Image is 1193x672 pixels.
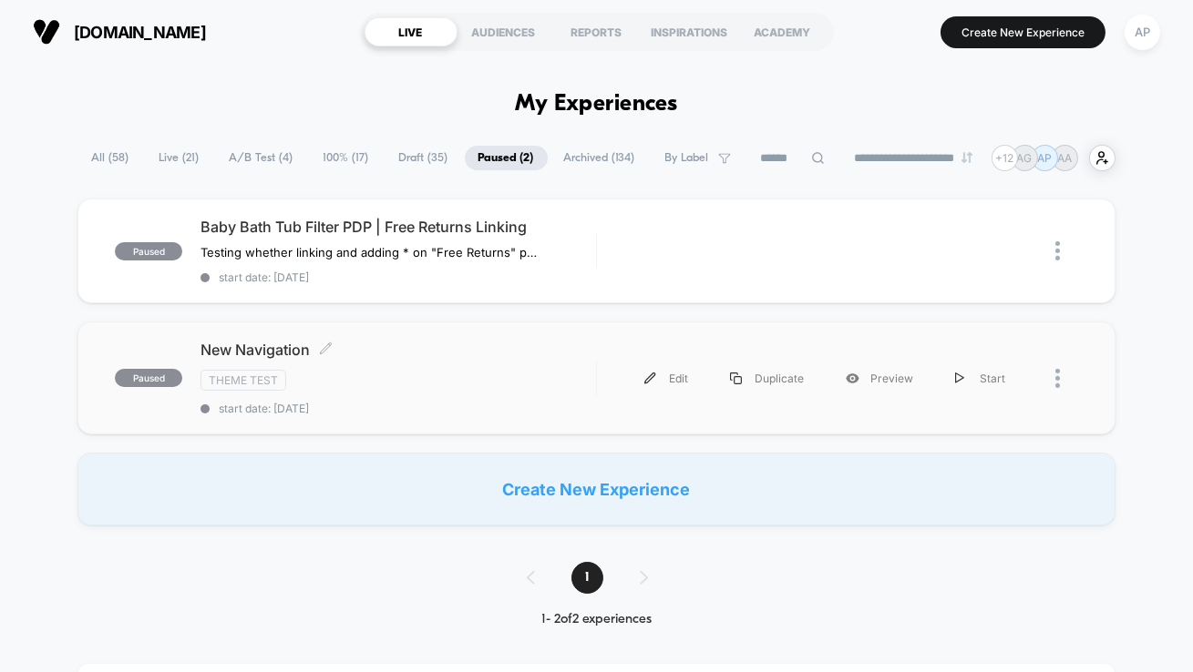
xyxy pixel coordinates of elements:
[201,270,596,284] span: start date: [DATE]
[644,372,656,384] img: menu
[962,152,972,163] img: end
[201,370,286,391] span: Theme Test
[458,17,550,46] div: AUDIENCES
[1125,15,1160,50] div: AP
[201,341,596,359] span: New Navigation
[934,358,1026,399] div: Start
[465,146,548,170] span: Paused ( 2 )
[730,372,742,384] img: menu
[1057,151,1072,165] p: AA
[77,453,1116,525] div: Create New Experience
[78,146,143,170] span: All ( 58 )
[571,562,603,594] span: 1
[941,16,1106,48] button: Create New Experience
[33,18,60,46] img: Visually logo
[1119,14,1166,51] button: AP
[1055,369,1060,388] img: close
[27,17,211,46] button: [DOMAIN_NAME]
[550,146,649,170] span: Archived ( 134 )
[509,612,684,627] div: 1 - 2 of 2 experiences
[115,369,182,387] span: paused
[515,91,678,117] h1: My Experiences
[825,358,934,399] div: Preview
[201,218,596,236] span: Baby Bath Tub Filter PDP | Free Returns Linking
[1017,151,1033,165] p: AG
[115,242,182,260] span: paused
[736,17,829,46] div: ACADEMY
[623,358,709,399] div: Edit
[216,146,307,170] span: A/B Test ( 4 )
[201,245,539,260] span: Testing whether linking and adding * on "Free Returns" plays a role in ATC Rate & CVR
[1037,151,1052,165] p: AP
[955,372,964,384] img: menu
[201,402,596,415] span: start date: [DATE]
[1055,241,1060,260] img: close
[665,151,709,165] span: By Label
[643,17,736,46] div: INSPIRATIONS
[365,17,458,46] div: LIVE
[709,358,825,399] div: Duplicate
[74,23,206,42] span: [DOMAIN_NAME]
[146,146,213,170] span: Live ( 21 )
[386,146,462,170] span: Draft ( 35 )
[992,145,1018,171] div: + 12
[550,17,643,46] div: REPORTS
[310,146,383,170] span: 100% ( 17 )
